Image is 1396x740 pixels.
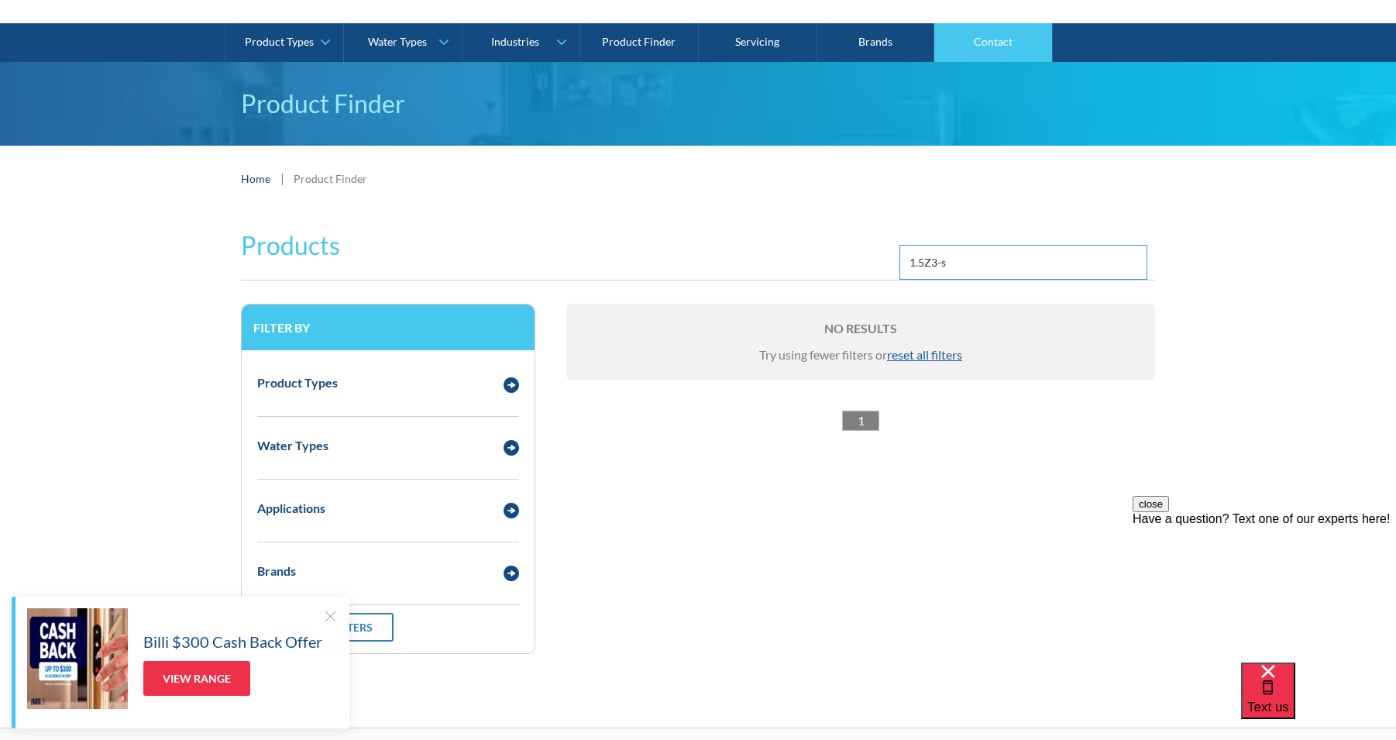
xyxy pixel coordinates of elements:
[245,36,314,49] div: Product Types
[1241,663,1396,740] iframe: podium webchat widget bubble
[241,227,340,264] h2: Products
[27,608,128,709] img: Billi $300 Cash Back Offer
[294,170,367,187] div: Product Finder
[253,320,523,335] h3: Filter by
[462,23,579,62] a: Industries
[257,436,328,455] div: Water Types
[582,319,1140,338] h6: No results
[899,245,1147,280] input: Search by keyword
[15,212,1381,693] form: Email Form 3
[368,36,427,49] div: Water Types
[241,85,1155,122] h1: Product Finder
[842,411,879,431] a: 1
[934,23,1052,62] a: Contact
[278,169,286,188] div: |
[143,661,250,696] a: View Range
[582,346,1140,364] div: Try using fewer filters or
[1133,496,1396,682] iframe: podium webchat widget prompt
[257,562,296,580] div: Brands
[226,23,343,62] a: Product Types
[257,499,325,518] div: Applications
[344,23,461,62] a: Water Types
[817,23,934,62] a: Brands
[257,373,338,392] div: Product Types
[580,23,698,62] a: Product Finder
[143,630,322,653] h5: Billi $300 Cash Back Offer
[887,347,962,362] span: reset all filters
[241,170,270,187] a: Home
[566,411,1155,431] div: List
[699,23,817,62] a: Servicing
[491,36,539,49] div: Industries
